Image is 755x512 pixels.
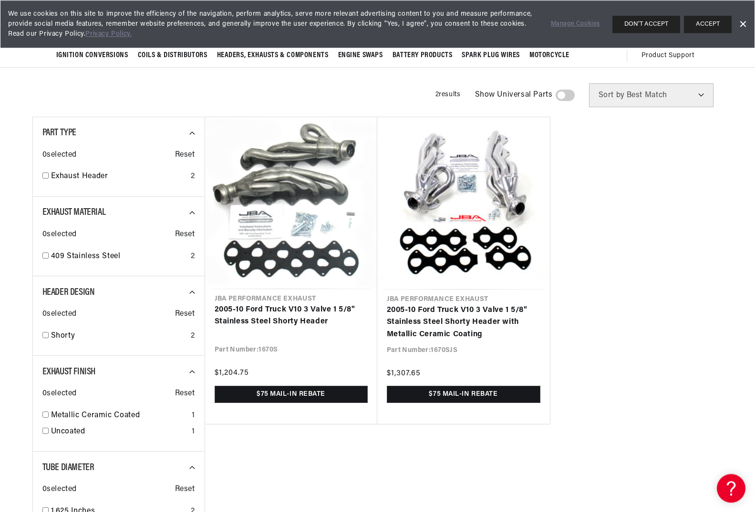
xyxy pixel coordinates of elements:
[599,91,625,99] span: Sort by
[641,44,699,67] summary: Product Support
[42,128,76,138] span: Part Type
[191,251,195,263] div: 2
[138,50,207,60] span: Coils & Distributors
[8,9,538,39] span: We use cookies on this site to improve the efficiency of the navigation, perform analytics, serve...
[338,50,383,60] span: Engine Swaps
[387,304,540,341] a: 2005-10 Ford Truck V10 3 Valve 1 5/8" Stainless Steel Shorty Header with Metallic Ceramic Coating
[735,17,750,31] a: Dismiss Banner
[42,463,94,472] span: Tube Diameter
[42,149,77,161] span: 0 selected
[56,44,133,67] summary: Ignition Conversions
[42,483,77,496] span: 0 selected
[212,44,333,67] summary: Headers, Exhausts & Components
[51,171,187,183] a: Exhaust Header
[42,208,106,217] span: Exhaust Material
[175,308,195,321] span: Reset
[42,229,77,241] span: 0 selected
[175,229,195,241] span: Reset
[215,304,368,328] a: 2005-10 Ford Truck V10 3 Valve 1 5/8" Stainless Steel Shorty Header
[192,410,195,422] div: 1
[551,19,600,29] a: Manage Cookies
[388,44,457,67] summary: Battery Products
[525,44,574,67] summary: Motorcycle
[51,251,187,263] a: 409 Stainless Steel
[457,44,525,67] summary: Spark Plug Wires
[133,44,212,67] summary: Coils & Distributors
[56,50,128,60] span: Ignition Conversions
[333,44,388,67] summary: Engine Swaps
[192,426,195,438] div: 1
[217,50,329,60] span: Headers, Exhausts & Components
[529,50,569,60] span: Motorcycle
[462,50,520,60] span: Spark Plug Wires
[42,388,77,400] span: 0 selected
[42,367,95,377] span: Exhaust Finish
[51,410,188,422] a: Metallic Ceramic Coated
[175,149,195,161] span: Reset
[51,330,187,342] a: Shorty
[175,388,195,400] span: Reset
[589,83,714,107] select: Sort by
[612,16,680,33] button: DON'T ACCEPT
[42,308,77,321] span: 0 selected
[435,91,461,98] span: 2 results
[51,426,188,438] a: Uncoated
[475,89,553,101] span: Show Universal Parts
[641,50,694,61] span: Product Support
[393,50,453,60] span: Battery Products
[191,330,195,342] div: 2
[85,30,132,38] a: Privacy Policy.
[42,59,714,69] div: SEARCH RESULTS FOR Automotive 2010 Ford F-350 Super Duty 6.8L
[684,16,732,33] button: ACCEPT
[175,483,195,496] span: Reset
[42,288,95,297] span: Header Design
[191,171,195,183] div: 2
